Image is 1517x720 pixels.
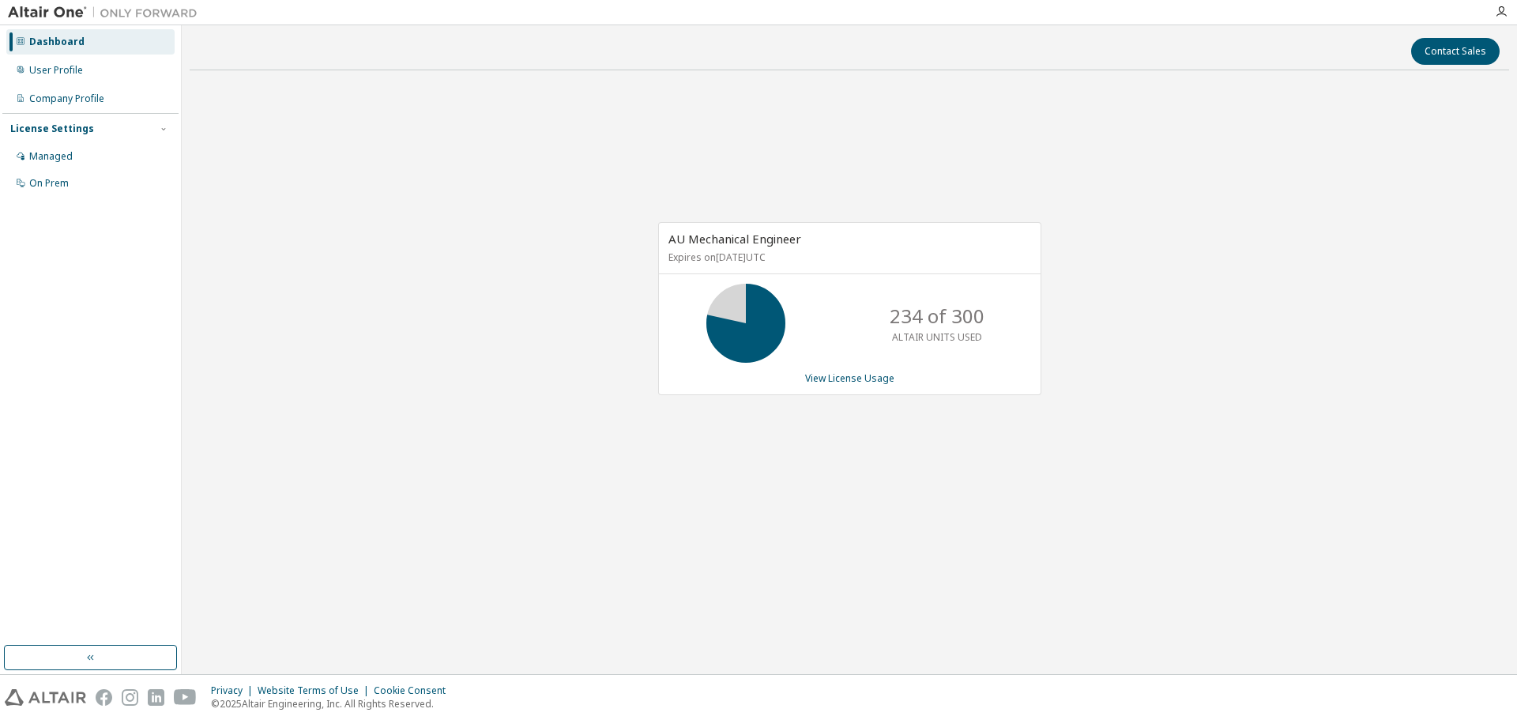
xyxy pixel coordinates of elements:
div: Company Profile [29,92,104,105]
div: Privacy [211,684,258,697]
p: ALTAIR UNITS USED [892,330,982,344]
img: instagram.svg [122,689,138,706]
div: User Profile [29,64,83,77]
img: Altair One [8,5,205,21]
button: Contact Sales [1411,38,1500,65]
img: linkedin.svg [148,689,164,706]
div: On Prem [29,177,69,190]
div: Website Terms of Use [258,684,374,697]
p: © 2025 Altair Engineering, Inc. All Rights Reserved. [211,697,455,711]
div: License Settings [10,123,94,135]
img: youtube.svg [174,689,197,706]
span: AU Mechanical Engineer [668,231,801,247]
p: Expires on [DATE] UTC [668,251,1027,264]
div: Managed [29,150,73,163]
div: Cookie Consent [374,684,455,697]
p: 234 of 300 [890,303,984,330]
div: Dashboard [29,36,85,48]
img: altair_logo.svg [5,689,86,706]
a: View License Usage [805,371,894,385]
img: facebook.svg [96,689,112,706]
